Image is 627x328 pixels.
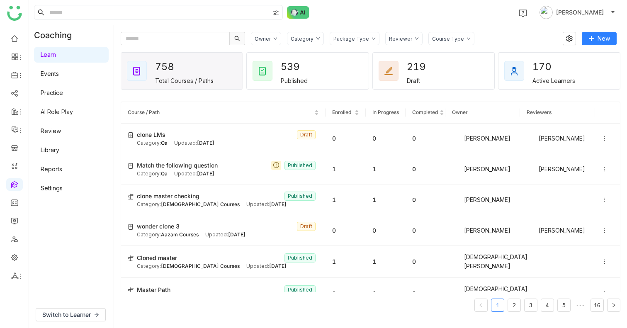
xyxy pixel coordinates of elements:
img: create-new-course.svg [128,163,134,169]
div: Course Type [432,36,464,42]
td: 0 [406,124,445,154]
td: 1 [326,246,365,278]
span: Qa [161,140,168,146]
td: 1 [326,185,365,216]
a: Events [41,70,59,77]
div: [PERSON_NAME] [527,226,588,236]
span: Completed [412,109,438,115]
nz-tag: Draft [297,130,316,139]
nz-tag: Published [284,192,316,201]
img: 684a9ad2de261c4b36a3cd74 [452,226,462,236]
a: Reports [41,165,62,173]
a: AI Role Play [41,108,73,115]
img: create-new-path.svg [128,194,134,199]
span: [DATE] [269,201,287,207]
div: 539 [281,58,311,75]
div: [PERSON_NAME] [452,164,513,174]
div: Category: [137,201,240,209]
div: 758 [155,58,185,75]
div: Category: [137,170,168,178]
img: 684a9aedde261c4b36a3ced9 [527,134,537,143]
li: Next 5 Pages [574,299,587,312]
img: 684a9aedde261c4b36a3ced9 [452,164,462,174]
img: create-new-course.svg [128,132,134,138]
img: create-new-path.svg [128,255,134,261]
div: Coaching [29,25,84,45]
nz-tag: Published [284,161,316,170]
button: Previous Page [474,299,488,312]
span: Cloned master [137,253,177,262]
img: 684a9b06de261c4b36a3cf65 [452,289,462,299]
span: Aazam Courses [161,231,199,238]
span: Owner [452,109,468,115]
div: Category: [137,262,240,270]
button: [PERSON_NAME] [538,6,617,19]
div: Updated: [205,231,245,239]
nz-tag: Published [284,285,316,294]
a: 4 [541,299,554,311]
span: In Progress [372,109,399,115]
span: wonder clone 3 [137,222,180,231]
div: Owner [255,36,271,42]
div: [PERSON_NAME] [452,195,513,205]
a: 16 [591,299,603,311]
nz-tag: Published [284,253,316,262]
li: 1 [491,299,504,312]
div: Category: [137,231,199,239]
div: Draft [407,77,420,84]
div: Updated: [246,262,287,270]
button: Next Page [607,299,620,312]
span: Reviewers [527,109,552,115]
img: draft_courses.svg [384,66,394,76]
a: 2 [508,299,520,311]
div: [PERSON_NAME] [527,134,588,143]
a: Practice [41,89,63,96]
div: Reviewer [389,36,412,42]
td: 0 [406,185,445,216]
div: Updated: [246,201,287,209]
li: 5 [557,299,571,312]
img: logo [7,6,22,21]
span: [DEMOGRAPHIC_DATA] Courses [161,201,240,207]
td: 1 [366,246,406,278]
div: [PERSON_NAME] [452,226,513,236]
img: active_learners.svg [509,66,519,76]
button: New [582,32,617,45]
img: published_courses.svg [258,66,267,76]
img: 684a9aedde261c4b36a3ced9 [452,134,462,143]
a: Learn [41,51,56,58]
div: Updated: [174,170,214,178]
span: [DATE] [197,170,214,177]
span: Switch to Learner [42,310,91,319]
button: Switch to Learner [36,308,106,321]
div: Published [281,77,308,84]
div: 170 [532,58,562,75]
img: 684a9b06de261c4b36a3cf65 [452,257,462,267]
span: Master Path [137,285,170,294]
td: 1 [326,154,365,185]
img: 684a9aedde261c4b36a3ced9 [452,195,462,205]
a: Review [41,127,61,134]
img: avatar [540,6,553,19]
td: 1 [366,278,406,310]
img: ask-buddy-normal.svg [287,6,309,19]
a: Library [41,146,59,153]
td: 0 [366,215,406,246]
span: Enrolled [332,109,351,115]
a: 5 [558,299,570,311]
a: 1 [491,299,504,311]
nz-tag: Draft [297,222,316,231]
div: Updated: [174,139,214,147]
span: [DEMOGRAPHIC_DATA] Courses [161,263,240,269]
td: 1 [366,154,406,185]
span: clone master checking [137,192,199,201]
img: create-new-course.svg [128,224,134,230]
img: total_courses.svg [132,66,142,76]
img: help.svg [519,9,527,17]
td: 0 [406,278,445,310]
td: 0 [406,215,445,246]
td: 0 [406,246,445,278]
td: 1 [326,278,365,310]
